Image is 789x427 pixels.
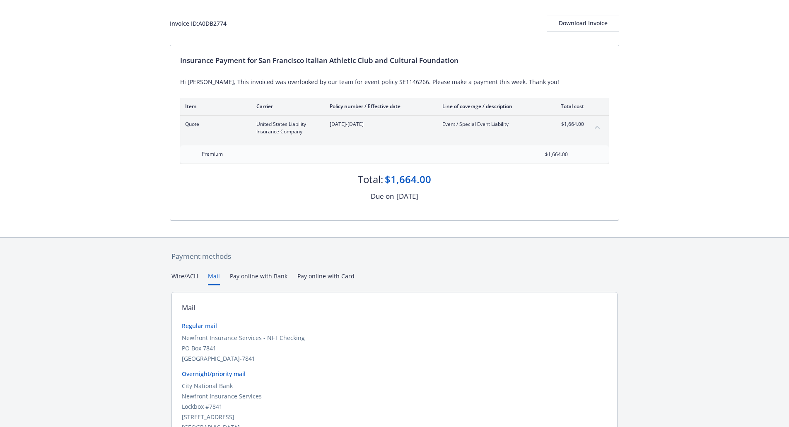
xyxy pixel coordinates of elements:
[442,121,540,128] span: Event / Special Event Liability
[182,413,607,421] div: [STREET_ADDRESS]
[358,172,383,186] div: Total:
[182,402,607,411] div: Lockbox #7841
[442,103,540,110] div: Line of coverage / description
[385,172,431,186] div: $1,664.00
[182,381,607,390] div: City National Bank
[330,103,429,110] div: Policy number / Effective date
[171,272,198,285] button: Wire/ACH
[371,191,394,202] div: Due on
[182,369,607,378] div: Overnight/priority mail
[208,272,220,285] button: Mail
[180,55,609,66] div: Insurance Payment for San Francisco Italian Athletic Club and Cultural Foundation
[185,103,243,110] div: Item
[396,191,418,202] div: [DATE]
[202,150,223,157] span: Premium
[553,121,584,128] span: $1,664.00
[171,251,618,262] div: Payment methods
[170,19,227,28] div: Invoice ID: A0DB2774
[180,116,609,140] div: QuoteUnited States Liability Insurance Company[DATE]-[DATE]Event / Special Event Liability$1,664....
[256,103,316,110] div: Carrier
[519,148,573,161] input: 0.00
[182,333,607,342] div: Newfront Insurance Services - NFT Checking
[182,321,607,330] div: Regular mail
[185,121,243,128] span: Quote
[256,121,316,135] span: United States Liability Insurance Company
[180,77,609,86] div: Hi [PERSON_NAME], This invoiced was overlooked by our team for event policy SE1146266. Please mak...
[547,15,619,31] button: Download Invoice
[591,121,604,134] button: collapse content
[330,121,429,128] span: [DATE]-[DATE]
[553,103,584,110] div: Total cost
[182,344,607,352] div: PO Box 7841
[297,272,355,285] button: Pay online with Card
[182,392,607,400] div: Newfront Insurance Services
[182,302,195,313] div: Mail
[182,354,607,363] div: [GEOGRAPHIC_DATA]-7841
[230,272,287,285] button: Pay online with Bank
